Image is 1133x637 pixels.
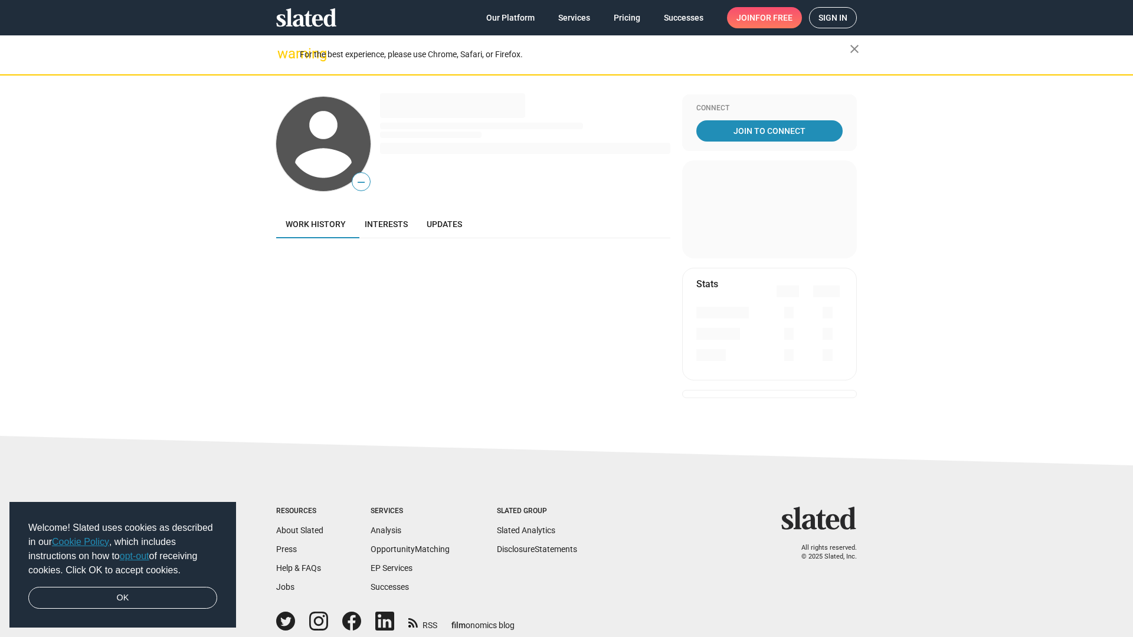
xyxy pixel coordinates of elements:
[818,8,847,28] span: Sign in
[9,502,236,628] div: cookieconsent
[28,587,217,609] a: dismiss cookie message
[371,544,450,554] a: OpportunityMatching
[451,610,515,631] a: filmonomics blog
[654,7,713,28] a: Successes
[371,582,409,592] a: Successes
[427,219,462,229] span: Updates
[52,537,109,547] a: Cookie Policy
[549,7,600,28] a: Services
[276,210,355,238] a: Work history
[604,7,650,28] a: Pricing
[727,7,802,28] a: Joinfor free
[276,544,297,554] a: Press
[809,7,857,28] a: Sign in
[497,507,577,516] div: Slated Group
[497,526,555,535] a: Slated Analytics
[664,7,703,28] span: Successes
[558,7,590,28] span: Services
[28,521,217,577] span: Welcome! Slated uses cookies as described in our , which includes instructions on how to of recei...
[477,7,544,28] a: Our Platform
[408,613,437,631] a: RSS
[371,563,412,573] a: EP Services
[371,526,401,535] a: Analysis
[277,47,292,61] mat-icon: warning
[352,175,370,190] span: —
[486,7,535,28] span: Our Platform
[276,526,323,535] a: About Slated
[417,210,471,238] a: Updates
[276,507,323,516] div: Resources
[286,219,346,229] span: Work history
[696,278,718,290] mat-card-title: Stats
[355,210,417,238] a: Interests
[696,104,843,113] div: Connect
[371,507,450,516] div: Services
[276,582,294,592] a: Jobs
[755,7,793,28] span: for free
[276,563,321,573] a: Help & FAQs
[497,544,577,554] a: DisclosureStatements
[120,551,149,561] a: opt-out
[736,7,793,28] span: Join
[365,219,408,229] span: Interests
[614,7,640,28] span: Pricing
[300,47,850,63] div: For the best experience, please use Chrome, Safari, or Firefox.
[699,120,840,142] span: Join To Connect
[847,42,862,56] mat-icon: close
[696,120,843,142] a: Join To Connect
[451,620,466,630] span: film
[789,544,857,561] p: All rights reserved. © 2025 Slated, Inc.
